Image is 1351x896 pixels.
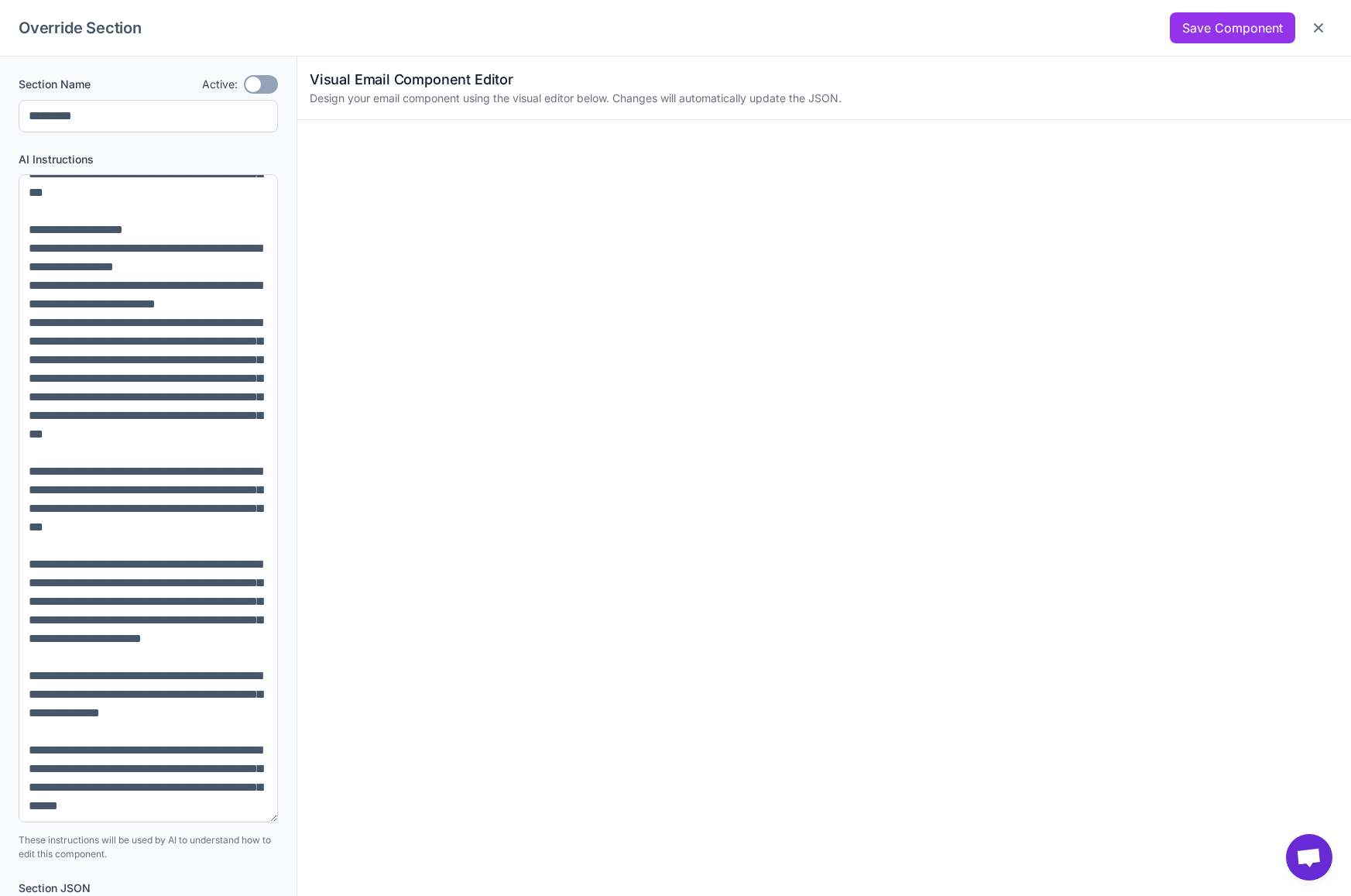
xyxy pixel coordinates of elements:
[1170,12,1295,43] button: Save Component
[310,69,1339,90] h3: Visual Email Component Editor
[1286,834,1332,881] a: Open chat
[1305,14,1332,42] button: Close
[19,151,278,168] label: AI Instructions
[19,833,278,861] p: These instructions will be used by AI to understand how to edit this component.
[19,16,142,39] h1: Override Section
[202,76,238,93] span: Active:
[19,76,91,93] label: Section Name
[310,90,1339,107] p: Design your email component using the visual editor below. Changes will automatically update the ...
